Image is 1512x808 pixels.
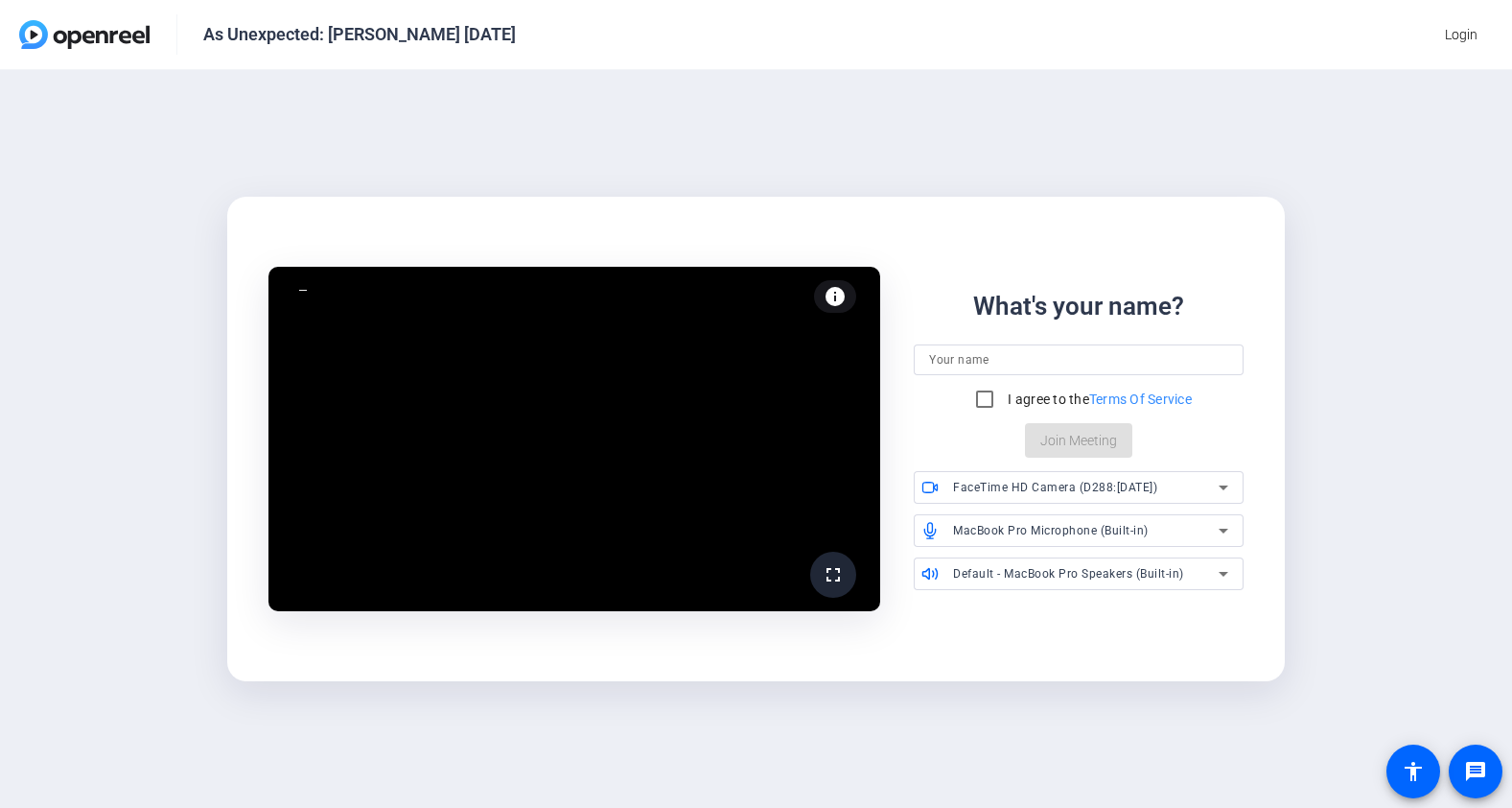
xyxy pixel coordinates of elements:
[953,524,1149,537] span: MacBook Pro Microphone (Built-in)
[929,348,1228,371] input: Your name
[203,23,516,46] div: As Unexpected: [PERSON_NAME] [DATE]
[1402,760,1425,783] mat-icon: accessibility
[973,288,1184,325] div: What's your name?
[953,481,1157,494] span: FaceTime HD Camera (D288:[DATE])
[953,567,1184,581] span: Default - MacBook Pro Speakers (Built-in)
[1445,25,1477,45] span: Login
[19,20,150,49] img: OpenReel logo
[1004,390,1192,409] label: I agree to the
[824,285,847,308] mat-icon: info
[1430,17,1493,52] button: Login
[822,563,845,586] mat-icon: fullscreen
[1089,392,1192,407] a: Terms Of Service
[1464,760,1487,783] mat-icon: message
